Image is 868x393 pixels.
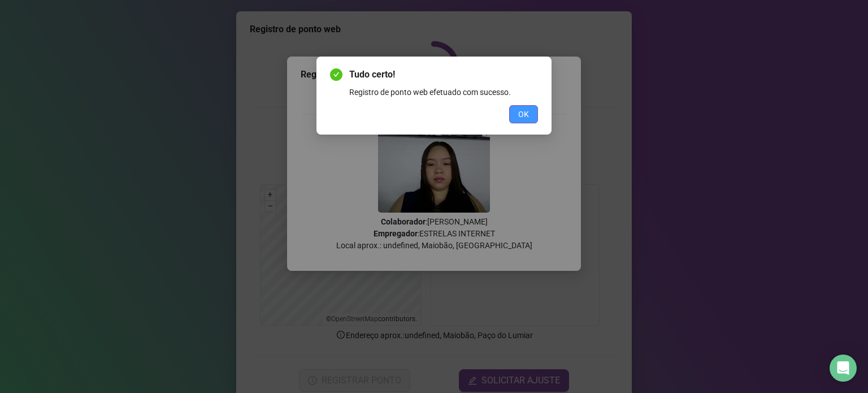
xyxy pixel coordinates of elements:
span: Tudo certo! [349,68,538,81]
button: OK [509,105,538,123]
span: OK [518,108,529,120]
span: check-circle [330,68,342,81]
div: Open Intercom Messenger [830,355,857,382]
div: Registro de ponto web efetuado com sucesso. [349,86,538,98]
